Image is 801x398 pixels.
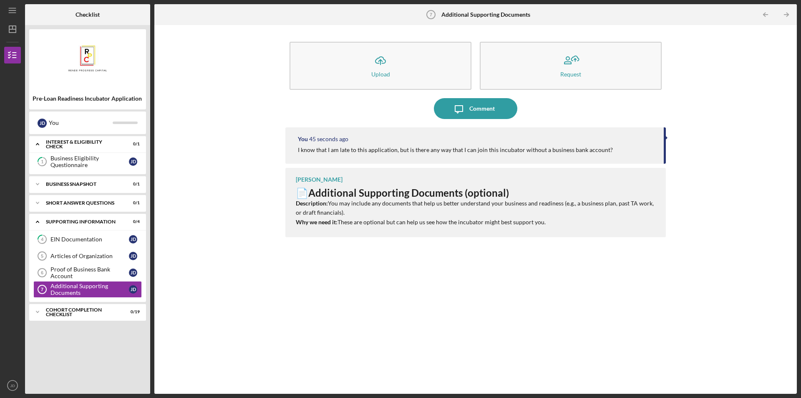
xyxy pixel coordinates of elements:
button: Comment [434,98,517,119]
button: Upload [290,42,471,90]
a: 1Business Eligibility QuestionnaireJD [33,153,142,170]
tspan: 6 [41,270,43,275]
div: I know that I am late to this application, but is there any way that I can join this incubator wi... [298,147,613,153]
div: 0 / 1 [125,200,140,205]
div: Proof of Business Bank Account [50,266,129,279]
div: You [298,136,308,142]
div: Short Answer Questions [46,200,119,205]
b: Additional Supporting Documents [441,11,530,18]
div: J D [129,252,137,260]
div: Interest & Eligibility Check [46,139,119,149]
div: [PERSON_NAME] [296,176,343,183]
a: 6Proof of Business Bank AccountJD [33,264,142,281]
button: JD [4,377,21,394]
div: Additional Supporting Documents [50,283,129,296]
div: Comment [469,98,495,119]
strong: Additional Supporting Documents (optional) [308,187,509,199]
b: Checklist [76,11,100,18]
div: Cohort Completion Checklist [46,307,119,317]
strong: Description: [296,200,328,207]
div: You [49,116,113,130]
div: J D [38,119,47,128]
div: Request [560,71,581,77]
div: 0 / 19 [125,309,140,314]
tspan: 5 [41,254,43,259]
div: J D [129,285,137,294]
h3: 📄 [296,187,657,199]
a: 7Additional Supporting DocumentsJD [33,281,142,298]
strong: Why we need it: [296,218,338,226]
tspan: 7 [41,287,43,292]
div: Articles of Organization [50,253,129,259]
div: J D [129,235,137,243]
p: You may include any documents that help us better understand your business and readiness (e.g., a... [296,199,657,227]
div: Business Snapshot [46,182,119,187]
div: 0 / 1 [125,182,140,187]
tspan: 7 [430,12,432,17]
button: Request [480,42,662,90]
div: J D [129,269,137,277]
div: Business Eligibility Questionnaire [50,155,129,168]
div: EIN Documentation [50,236,129,243]
img: Product logo [29,33,146,84]
div: 0 / 4 [125,219,140,224]
tspan: 4 [41,237,44,242]
div: 0 / 1 [125,142,140,147]
text: JD [10,383,15,388]
a: 5Articles of OrganizationJD [33,248,142,264]
a: 4EIN DocumentationJD [33,231,142,248]
div: Upload [371,71,390,77]
div: Pre-Loan Readiness Incubator Application [33,95,143,102]
div: J D [129,157,137,166]
time: 2025-10-15 02:57 [309,136,348,142]
div: Supporting Information [46,219,119,224]
tspan: 1 [41,159,43,165]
